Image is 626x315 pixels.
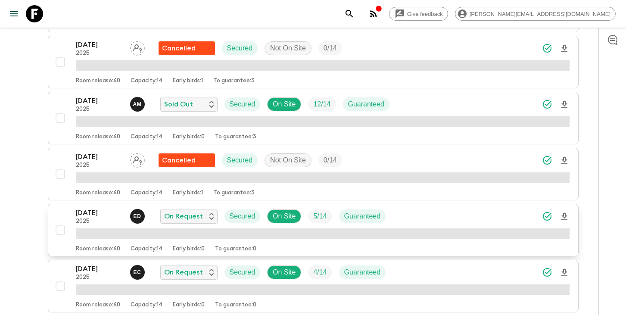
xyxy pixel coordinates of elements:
[270,43,306,53] p: Not On Site
[48,36,579,88] button: [DATE]2025Assign pack leaderFlash Pack cancellationSecuredNot On SiteTrip FillRoom release:60Capa...
[273,211,296,221] p: On Site
[542,211,552,221] svg: Synced Successfully
[267,265,301,279] div: On Site
[215,302,256,309] p: To guarantee: 0
[213,190,255,196] p: To guarantee: 3
[344,211,381,221] p: Guaranteed
[213,78,255,84] p: To guarantee: 3
[465,11,615,17] span: [PERSON_NAME][EMAIL_ADDRESS][DOMAIN_NAME]
[48,148,579,200] button: [DATE]2025Assign pack leaderFlash Pack cancellationSecuredNot On SiteTrip FillRoom release:60Capa...
[542,267,552,278] svg: Synced Successfully
[173,78,203,84] p: Early birds: 1
[173,246,205,253] p: Early birds: 0
[215,246,256,253] p: To guarantee: 0
[131,190,162,196] p: Capacity: 14
[224,265,261,279] div: Secured
[273,99,296,109] p: On Site
[341,5,358,22] button: search adventures
[308,97,336,111] div: Trip Fill
[76,218,123,225] p: 2025
[313,211,327,221] p: 5 / 14
[265,41,311,55] div: Not On Site
[76,50,123,57] p: 2025
[162,155,196,165] p: Cancelled
[76,134,120,140] p: Room release: 60
[267,209,301,223] div: On Site
[131,78,162,84] p: Capacity: 14
[164,99,193,109] p: Sold Out
[162,43,196,53] p: Cancelled
[76,190,120,196] p: Room release: 60
[159,41,215,55] div: Flash Pack cancellation
[131,246,162,253] p: Capacity: 14
[164,211,203,221] p: On Request
[173,302,205,309] p: Early birds: 0
[134,213,141,220] p: E D
[542,43,552,53] svg: Synced Successfully
[48,204,579,256] button: [DATE]2025Edwin Duarte RíosOn RequestSecuredOn SiteTrip FillGuaranteedRoom release:60Capacity:14E...
[313,267,327,278] p: 4 / 14
[76,106,123,113] p: 2025
[130,265,146,280] button: EC
[173,134,205,140] p: Early birds: 0
[76,162,123,169] p: 2025
[230,267,255,278] p: Secured
[559,268,570,278] svg: Download Onboarding
[559,44,570,54] svg: Download Onboarding
[270,155,306,165] p: Not On Site
[159,153,215,167] div: Flash Pack cancellation
[130,156,145,162] span: Assign pack leader
[224,209,261,223] div: Secured
[133,101,142,108] p: A M
[227,43,253,53] p: Secured
[76,40,123,50] p: [DATE]
[173,190,203,196] p: Early birds: 1
[308,209,332,223] div: Trip Fill
[130,268,146,274] span: Eduardo Caravaca
[318,41,342,55] div: Trip Fill
[224,97,261,111] div: Secured
[164,267,203,278] p: On Request
[130,97,146,112] button: AM
[131,134,162,140] p: Capacity: 14
[402,11,448,17] span: Give feedback
[48,92,579,144] button: [DATE]2025Allan MoralesSold OutSecuredOn SiteTrip FillGuaranteedRoom release:60Capacity:14Early b...
[130,44,145,50] span: Assign pack leader
[130,209,146,224] button: ED
[559,212,570,222] svg: Download Onboarding
[542,155,552,165] svg: Synced Successfully
[267,97,301,111] div: On Site
[324,43,337,53] p: 0 / 14
[389,7,448,21] a: Give feedback
[215,134,256,140] p: To guarantee: 3
[5,5,22,22] button: menu
[273,267,296,278] p: On Site
[76,208,123,218] p: [DATE]
[230,211,255,221] p: Secured
[318,153,342,167] div: Trip Fill
[76,302,120,309] p: Room release: 60
[222,153,258,167] div: Secured
[455,7,616,21] div: [PERSON_NAME][EMAIL_ADDRESS][DOMAIN_NAME]
[130,212,146,218] span: Edwin Duarte Ríos
[134,269,141,276] p: E C
[230,99,255,109] p: Secured
[265,153,311,167] div: Not On Site
[308,265,332,279] div: Trip Fill
[76,96,123,106] p: [DATE]
[559,100,570,110] svg: Download Onboarding
[76,78,120,84] p: Room release: 60
[222,41,258,55] div: Secured
[227,155,253,165] p: Secured
[559,156,570,166] svg: Download Onboarding
[131,302,162,309] p: Capacity: 14
[76,246,120,253] p: Room release: 60
[76,152,123,162] p: [DATE]
[348,99,385,109] p: Guaranteed
[76,274,123,281] p: 2025
[130,100,146,106] span: Allan Morales
[344,267,381,278] p: Guaranteed
[324,155,337,165] p: 0 / 14
[313,99,330,109] p: 12 / 14
[48,260,579,312] button: [DATE]2025Eduardo Caravaca On RequestSecuredOn SiteTrip FillGuaranteedRoom release:60Capacity:14E...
